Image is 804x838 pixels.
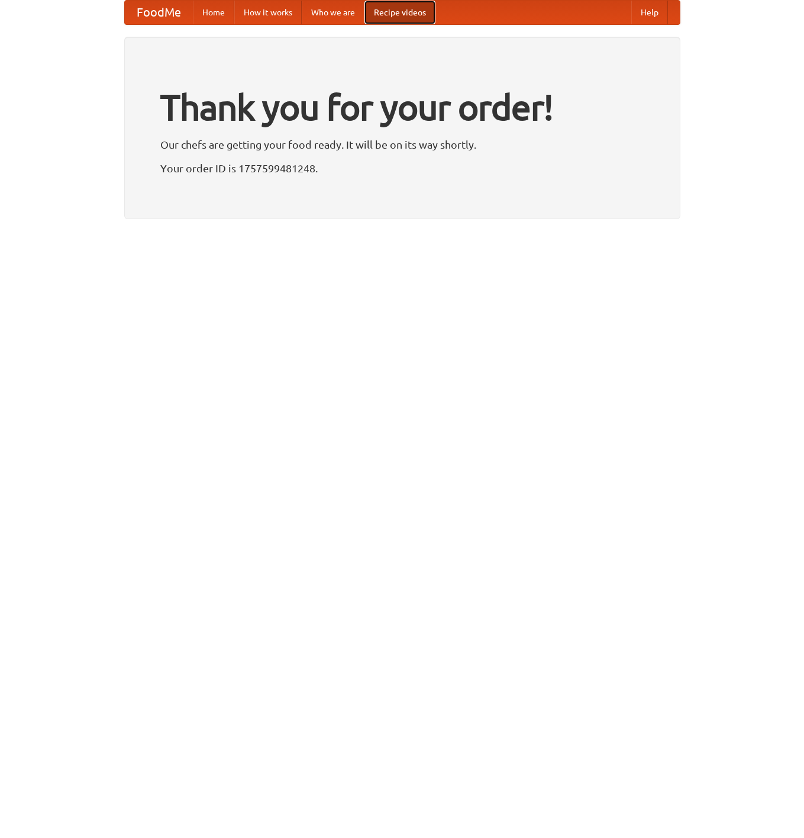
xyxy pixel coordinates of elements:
[234,1,302,24] a: How it works
[302,1,364,24] a: Who we are
[160,159,644,177] p: Your order ID is 1757599481248.
[125,1,193,24] a: FoodMe
[364,1,435,24] a: Recipe videos
[193,1,234,24] a: Home
[160,79,644,136] h1: Thank you for your order!
[631,1,668,24] a: Help
[160,136,644,153] p: Our chefs are getting your food ready. It will be on its way shortly.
